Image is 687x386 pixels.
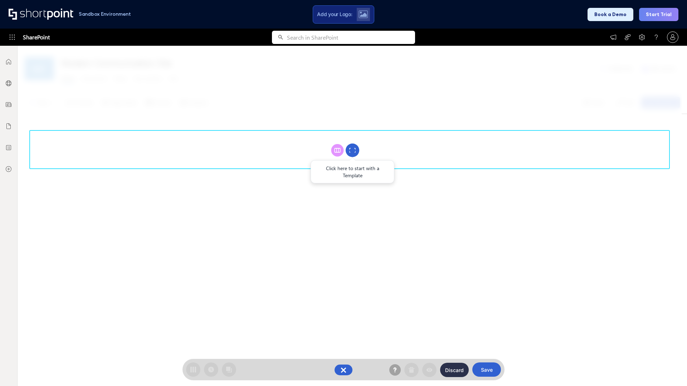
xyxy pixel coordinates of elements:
[317,11,352,18] span: Add your Logo:
[588,8,633,21] button: Book a Demo
[651,352,687,386] iframe: Chat Widget
[79,12,131,16] h1: Sandbox Environment
[287,31,415,44] input: Search in SharePoint
[359,10,368,18] img: Upload logo
[440,363,469,377] button: Discard
[23,29,50,46] span: SharePoint
[472,362,501,377] button: Save
[639,8,678,21] button: Start Trial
